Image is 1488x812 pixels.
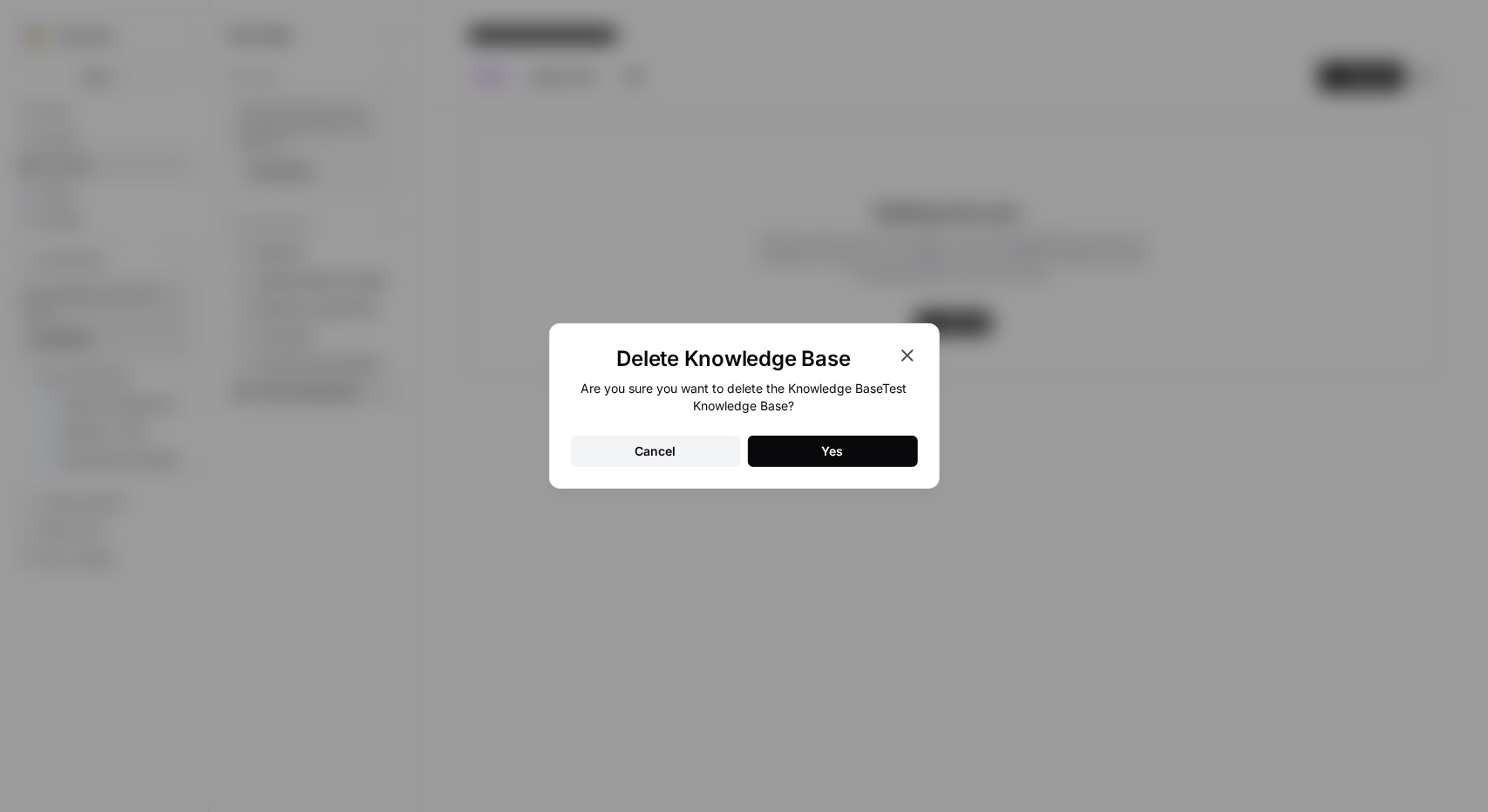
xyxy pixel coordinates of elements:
[571,345,897,373] h1: Delete Knowledge Base
[571,380,918,415] div: Are you sure you want to delete the Knowledge Base Test Knowledge Base ?
[635,443,676,460] div: Cancel
[748,436,918,467] button: Yes
[822,443,844,460] div: Yes
[571,436,741,467] button: Cancel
